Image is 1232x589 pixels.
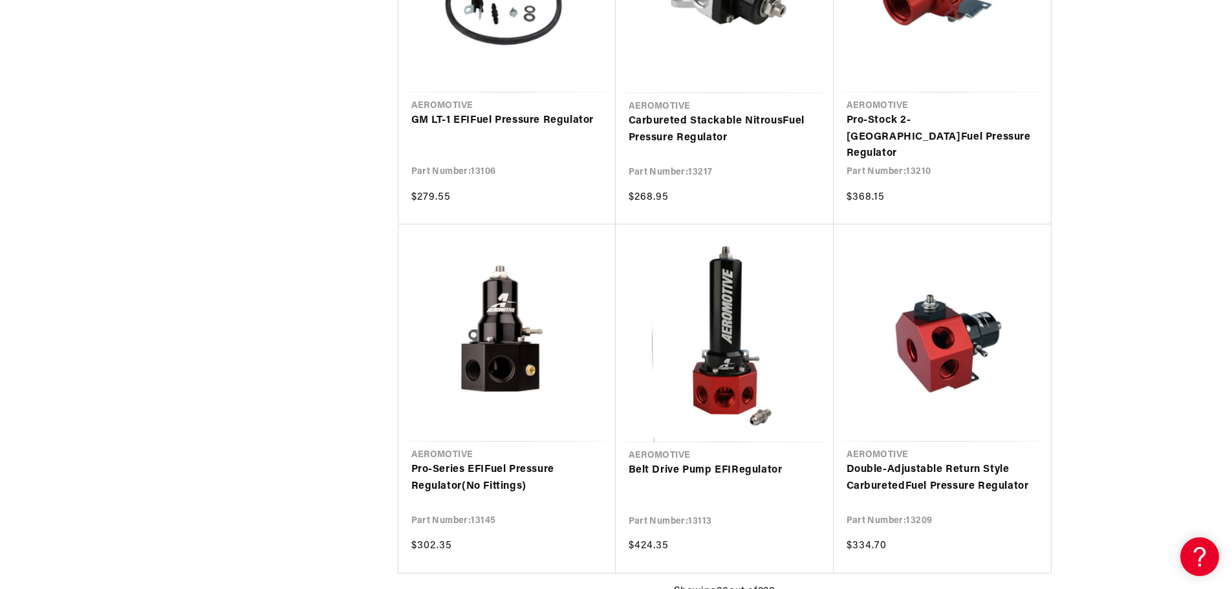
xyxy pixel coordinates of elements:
a: Double-Adjustable Return Style CarburetedFuel Pressure Regulator [847,462,1038,495]
a: Pro-Stock 2-[GEOGRAPHIC_DATA]Fuel Pressure Regulator [847,112,1038,162]
a: Belt Drive Pump EFIRegulator [629,462,821,479]
a: Pro-Series EFIFuel Pressure Regulator(No Fittings) [411,462,603,495]
a: Carbureted Stackable NitrousFuel Pressure Regulator [629,113,821,146]
a: GM LT-1 EFIFuel Pressure Regulator [411,112,603,129]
